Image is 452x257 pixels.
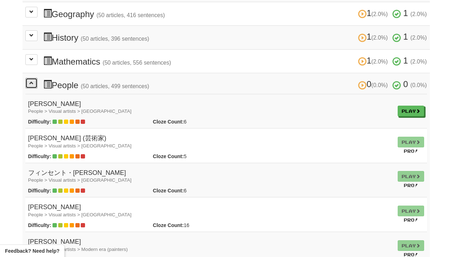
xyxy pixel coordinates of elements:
[148,153,241,160] div: 5
[404,252,418,257] small: Pro!
[358,56,390,65] span: 1
[28,109,132,114] small: People > Visual artists > [GEOGRAPHIC_DATA]
[28,135,392,149] h4: [PERSON_NAME] (芸術家)
[28,238,392,253] h4: [PERSON_NAME]
[28,212,132,217] small: People > Visual artists > [GEOGRAPHIC_DATA]
[403,79,408,89] span: 0
[411,59,427,65] small: (2.0%)
[371,59,388,65] small: (2.0%)
[371,35,388,41] small: (2.0%)
[103,60,171,66] small: (50 articles, 556 sentences)
[81,36,149,42] small: (50 articles, 396 sentences)
[398,106,424,116] a: Play
[153,188,184,193] strong: Cloze Count:
[148,187,241,194] div: 6
[404,148,418,153] small: Pro!
[403,8,408,18] span: 1
[358,8,390,18] span: 1
[28,153,51,159] strong: Difficulty:
[28,170,392,184] h4: フィンセント・[PERSON_NAME]
[411,35,427,41] small: (2.0%)
[148,222,241,229] div: 16
[403,56,408,65] span: 1
[28,247,128,252] small: People > Visual artists > Modern era (painters)
[43,56,427,66] h3: Mathematics
[43,80,427,90] h3: People
[43,9,427,19] h3: Geography
[148,118,241,125] div: 6
[28,204,392,218] h4: [PERSON_NAME]
[153,153,184,159] strong: Cloze Count:
[358,32,390,41] span: 1
[371,82,388,88] small: (0.0%)
[28,188,51,193] strong: Difficulty:
[358,79,390,89] span: 0
[5,247,59,255] span: Open feedback widget
[43,32,427,42] h3: History
[28,101,392,115] h4: [PERSON_NAME]
[371,11,388,17] small: (2.0%)
[28,119,51,125] strong: Difficulty:
[81,83,149,89] small: (50 articles, 499 sentences)
[28,143,132,148] small: People > Visual artists > [GEOGRAPHIC_DATA]
[153,222,184,228] strong: Cloze Count:
[411,11,427,17] small: (2.0%)
[96,12,165,18] small: (50 articles, 416 sentences)
[403,32,408,41] span: 1
[411,82,427,88] small: (0.0%)
[28,222,51,228] strong: Difficulty:
[404,217,418,222] small: Pro!
[404,183,418,188] small: Pro!
[153,119,184,125] strong: Cloze Count:
[28,177,132,183] small: People > Visual artists > [GEOGRAPHIC_DATA]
